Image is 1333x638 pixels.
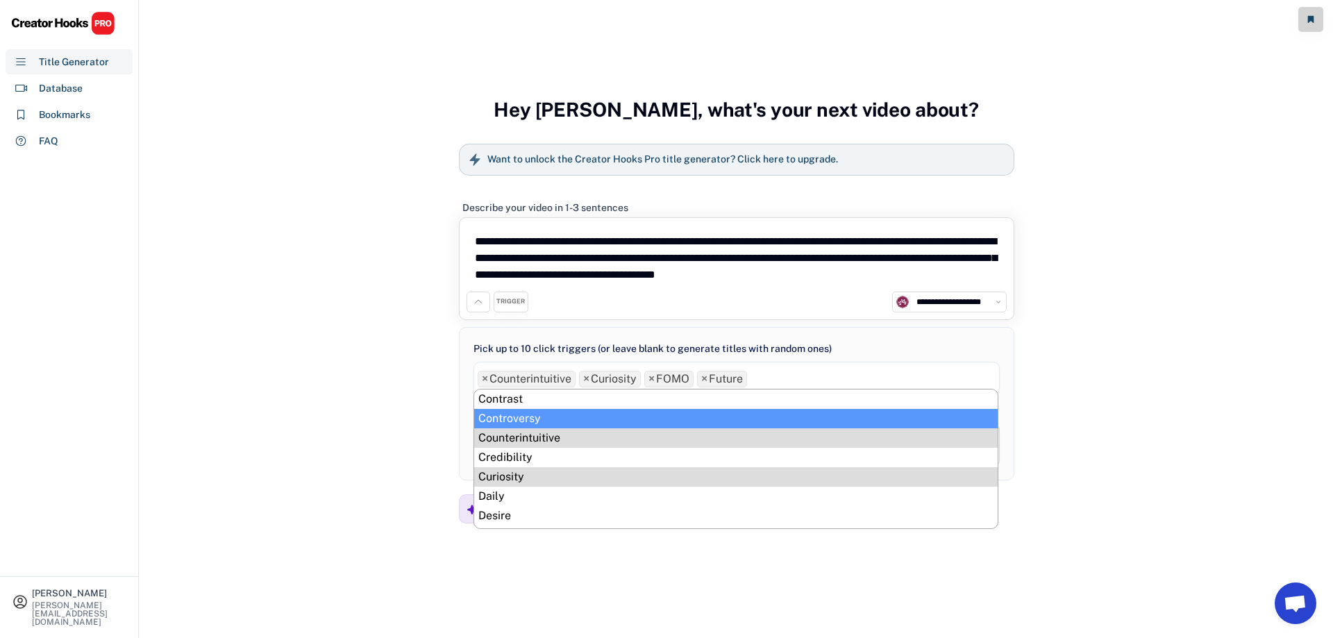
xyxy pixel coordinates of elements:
[39,55,109,69] div: Title Generator
[494,83,979,136] h3: Hey [PERSON_NAME], what's your next video about?
[487,153,838,166] h6: Want to unlock the Creator Hooks Pro title generator? Click here to upgrade.
[474,467,998,487] li: Curiosity
[462,201,628,214] div: Describe your video in 1-3 sentences
[474,389,998,409] li: Contrast
[579,371,641,387] li: Curiosity
[701,373,707,385] span: ×
[1275,582,1316,624] a: Chat öffnen
[697,371,747,387] li: Future
[474,409,998,428] li: Controversy
[11,11,115,35] img: CHPRO%20Logo.svg
[474,428,998,448] li: Counterintuitive
[32,601,126,626] div: [PERSON_NAME][EMAIL_ADDRESS][DOMAIN_NAME]
[39,134,58,149] div: FAQ
[474,526,998,545] li: Drama
[482,373,488,385] span: ×
[474,487,998,506] li: Daily
[583,373,589,385] span: ×
[478,371,576,387] li: Counterintuitive
[39,81,83,96] div: Database
[474,448,998,467] li: Credibility
[474,506,998,526] li: Desire
[496,297,525,306] div: TRIGGER
[39,108,90,122] div: Bookmarks
[644,371,694,387] li: FOMO
[896,296,909,308] img: channels4_profile.jpg
[473,342,832,356] div: Pick up to 10 click triggers (or leave blank to generate titles with random ones)
[648,373,655,385] span: ×
[32,589,126,598] div: [PERSON_NAME]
